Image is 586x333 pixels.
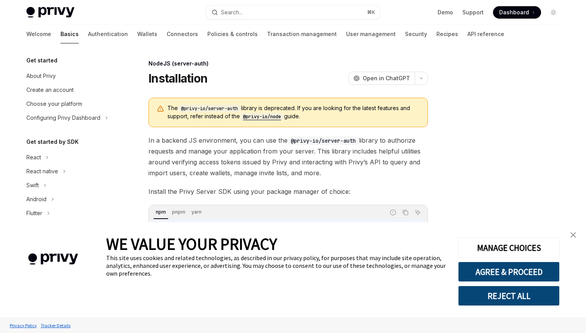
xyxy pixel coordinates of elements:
button: Ask AI [413,207,423,217]
a: Policies & controls [207,25,258,43]
div: Create an account [26,85,74,95]
div: pnpm [170,207,188,217]
a: User management [346,25,396,43]
button: AGREE & PROCEED [458,262,560,282]
div: yarn [189,207,204,217]
img: company logo [12,242,95,276]
a: API reference [467,25,504,43]
div: Search... [221,8,243,17]
span: Dashboard [499,9,529,16]
code: @privy-io/node [240,113,284,121]
div: npm [153,207,168,217]
a: Dashboard [493,6,541,19]
div: React [26,153,41,162]
a: Connectors [167,25,198,43]
div: This site uses cookies and related technologies, as described in our privacy policy, for purposes... [106,254,446,277]
span: The library is deprecated. If you are looking for the latest features and support, refer instead ... [167,104,420,121]
span: WE VALUE YOUR PRIVACY [106,234,277,254]
button: MANAGE CHOICES [458,238,560,258]
a: Transaction management [267,25,337,43]
a: Privacy Policy [8,319,39,332]
a: Demo [438,9,453,16]
div: Flutter [26,209,42,218]
svg: Warning [157,105,164,113]
div: React native [26,167,58,176]
img: light logo [26,7,74,18]
code: @privy-io/server-auth [178,105,241,112]
div: About Privy [26,71,56,81]
h5: Get started by SDK [26,137,79,147]
div: Android [26,195,47,204]
a: Basics [60,25,79,43]
span: Install the Privy Server SDK using your package manager of choice: [148,186,428,197]
a: Choose your platform [20,97,119,111]
button: REJECT ALL [458,286,560,306]
a: Recipes [436,25,458,43]
div: Configuring Privy Dashboard [26,113,100,123]
a: close banner [565,227,581,243]
a: Welcome [26,25,51,43]
a: Security [405,25,427,43]
a: About Privy [20,69,119,83]
span: Open in ChatGPT [363,74,410,82]
a: @privy-io/node [240,113,284,119]
button: Search...⌘K [206,5,380,19]
h1: Installation [148,71,207,85]
a: Tracker Details [39,319,72,332]
button: Toggle dark mode [547,6,560,19]
code: @privy-io/server-auth [288,136,359,145]
img: close banner [570,232,576,238]
h5: Get started [26,56,57,65]
span: In a backend JS environment, you can use the library to authorize requests and manage your applic... [148,135,428,178]
div: Choose your platform [26,99,82,109]
div: Swift [26,181,39,190]
div: NodeJS (server-auth) [148,60,428,67]
span: ⌘ K [367,9,375,16]
a: Wallets [137,25,157,43]
button: Open in ChatGPT [348,72,415,85]
button: Copy the contents from the code block [400,207,410,217]
a: Create an account [20,83,119,97]
a: Authentication [88,25,128,43]
button: Report incorrect code [388,207,398,217]
a: Support [462,9,484,16]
